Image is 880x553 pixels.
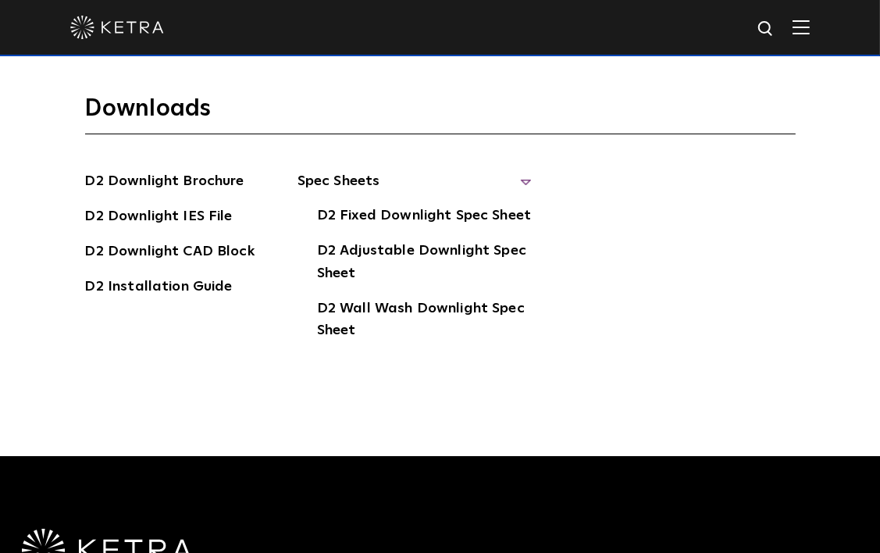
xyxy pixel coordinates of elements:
[793,20,810,34] img: Hamburger%20Nav.svg
[85,170,244,195] a: D2 Downlight Brochure
[317,240,532,287] a: D2 Adjustable Downlight Spec Sheet
[85,241,255,266] a: D2 Downlight CAD Block
[317,298,532,345] a: D2 Wall Wash Downlight Spec Sheet
[85,276,233,301] a: D2 Installation Guide
[85,94,796,134] h3: Downloads
[70,16,164,39] img: ketra-logo-2019-white
[317,205,531,230] a: D2 Fixed Downlight Spec Sheet
[757,20,776,39] img: search icon
[85,205,233,230] a: D2 Downlight IES File
[297,170,532,205] span: Spec Sheets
